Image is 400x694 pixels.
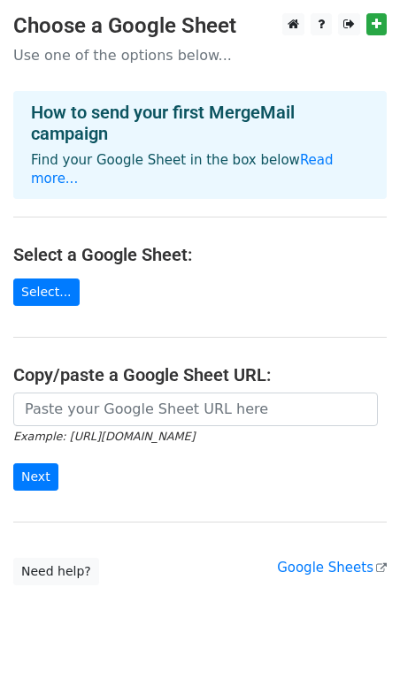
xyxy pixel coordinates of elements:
h3: Choose a Google Sheet [13,13,387,39]
h4: Select a Google Sheet: [13,244,387,265]
a: Need help? [13,558,99,585]
p: Find your Google Sheet in the box below [31,151,369,188]
a: Select... [13,278,80,306]
a: Google Sheets [277,560,387,576]
h4: How to send your first MergeMail campaign [31,102,369,144]
p: Use one of the options below... [13,46,387,65]
small: Example: [URL][DOMAIN_NAME] [13,430,195,443]
a: Read more... [31,152,334,187]
h4: Copy/paste a Google Sheet URL: [13,364,387,385]
input: Next [13,463,58,491]
input: Paste your Google Sheet URL here [13,393,378,426]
